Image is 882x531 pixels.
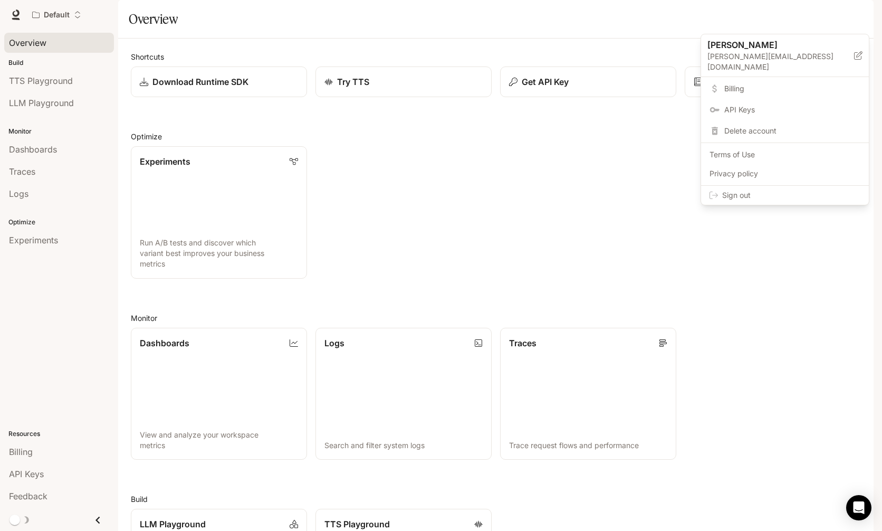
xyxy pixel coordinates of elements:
a: Billing [703,79,867,98]
div: Sign out [701,186,869,205]
p: [PERSON_NAME] [707,39,837,51]
p: [PERSON_NAME][EMAIL_ADDRESS][DOMAIN_NAME] [707,51,854,72]
div: Delete account [703,121,867,140]
span: API Keys [724,105,860,115]
span: Privacy policy [710,168,860,179]
span: Sign out [722,190,860,201]
div: [PERSON_NAME][PERSON_NAME][EMAIL_ADDRESS][DOMAIN_NAME] [701,34,869,77]
a: API Keys [703,100,867,119]
a: Terms of Use [703,145,867,164]
span: Delete account [724,126,860,136]
span: Billing [724,83,860,94]
span: Terms of Use [710,149,860,160]
a: Privacy policy [703,164,867,183]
